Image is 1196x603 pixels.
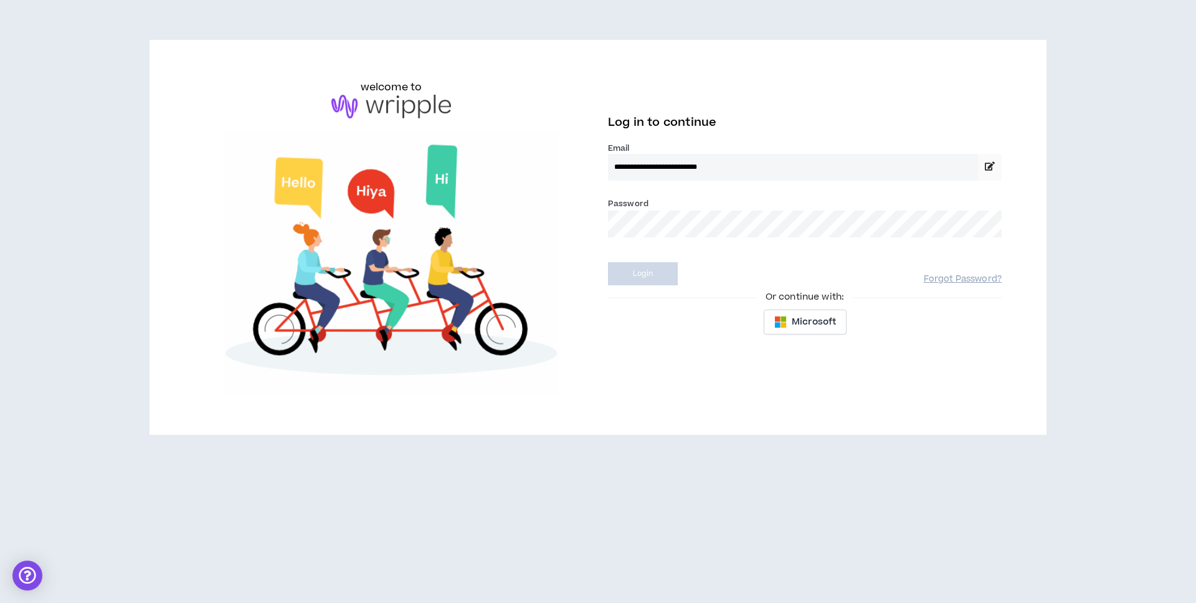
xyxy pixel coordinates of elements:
span: Log in to continue [608,115,716,130]
span: Or continue with: [757,290,853,304]
div: Open Intercom Messenger [12,561,42,591]
span: Microsoft [792,315,836,329]
img: Welcome to Wripple [194,131,588,395]
a: Forgot Password? [924,273,1002,285]
label: Email [608,143,1002,154]
button: Login [608,262,678,285]
label: Password [608,198,648,209]
img: logo-brand.png [331,95,451,118]
h6: welcome to [361,80,422,95]
button: Microsoft [764,310,847,335]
